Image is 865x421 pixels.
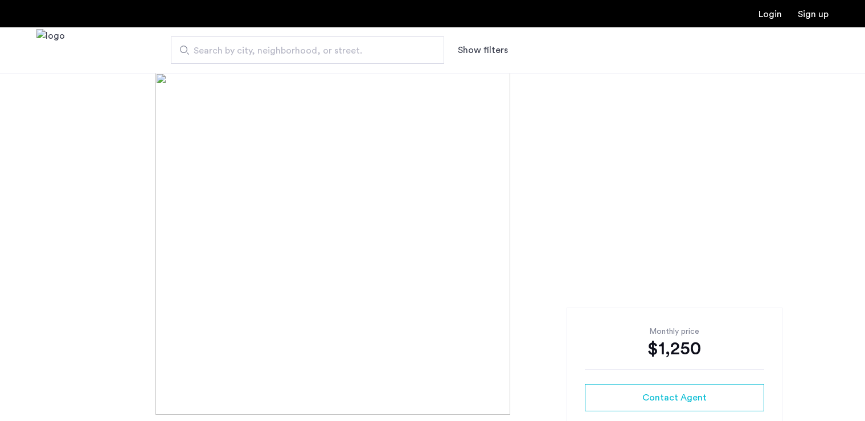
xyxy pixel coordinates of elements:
a: Cazamio Logo [36,29,65,72]
img: [object%20Object] [155,73,709,415]
div: Monthly price [585,326,764,337]
button: button [585,384,764,411]
a: Login [759,10,782,19]
img: logo [36,29,65,72]
input: Apartment Search [171,36,444,64]
span: Search by city, neighborhood, or street. [194,44,412,58]
div: $1,250 [585,337,764,360]
button: Show or hide filters [458,43,508,57]
span: Contact Agent [642,391,707,404]
a: Registration [798,10,829,19]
